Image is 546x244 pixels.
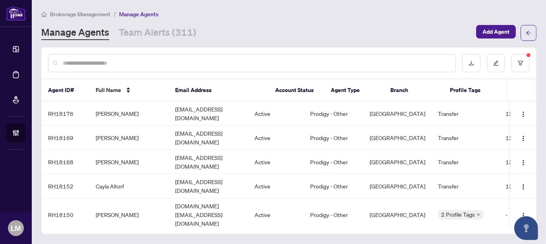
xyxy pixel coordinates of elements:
td: RH18176 [42,102,89,126]
img: Logo [520,111,527,117]
td: Active [248,102,304,126]
td: RH18152 [42,174,89,198]
td: [GEOGRAPHIC_DATA] [363,174,432,198]
button: Logo [517,131,530,144]
td: Transfer [432,102,499,126]
span: download [469,60,474,66]
td: [GEOGRAPHIC_DATA] [363,126,432,150]
button: Add Agent [476,25,516,38]
td: [GEOGRAPHIC_DATA] [363,102,432,126]
td: Active [248,150,304,174]
td: Active [248,126,304,150]
button: download [462,54,480,72]
button: Logo [517,107,530,120]
td: [PERSON_NAME] [89,150,169,174]
span: arrow-left [526,30,531,36]
td: Prodigy - Other [304,174,363,198]
td: [PERSON_NAME] [89,126,169,150]
button: Logo [517,180,530,192]
td: [EMAIL_ADDRESS][DOMAIN_NAME] [169,126,248,150]
span: LM [11,223,21,234]
span: Manage Agents [119,11,158,18]
td: Cayla Altorf [89,174,169,198]
td: Transfer [432,126,499,150]
td: [GEOGRAPHIC_DATA] [363,150,432,174]
th: Agent Type [324,79,384,102]
td: Prodigy - Other [304,126,363,150]
button: Open asap [514,216,538,240]
td: [EMAIL_ADDRESS][DOMAIN_NAME] [169,102,248,126]
img: Logo [520,212,527,219]
th: Branch [384,79,444,102]
td: [DOMAIN_NAME][EMAIL_ADDRESS][DOMAIN_NAME] [169,198,248,231]
th: Agent ID# [42,79,89,102]
span: edit [493,60,499,66]
span: down [477,213,480,217]
button: filter [511,54,530,72]
button: Logo [517,156,530,168]
td: RH18168 [42,150,89,174]
button: edit [487,54,505,72]
td: [EMAIL_ADDRESS][DOMAIN_NAME] [169,150,248,174]
img: Logo [520,184,527,190]
a: Manage Agents [41,26,109,40]
th: Full Name [89,79,169,102]
td: Prodigy - Other [304,198,363,231]
span: Brokerage Management [50,11,110,18]
li: / [114,10,116,19]
td: Active [248,198,304,231]
span: 2 Profile Tags [441,210,475,219]
img: Logo [520,159,527,166]
img: Logo [520,135,527,142]
th: Email Address [169,79,269,102]
td: Active [248,174,304,198]
td: Transfer [432,150,499,174]
td: [PERSON_NAME] [89,198,169,231]
td: [EMAIL_ADDRESS][DOMAIN_NAME] [169,174,248,198]
td: [PERSON_NAME] [89,102,169,126]
button: Logo [517,208,530,221]
span: Full Name [96,86,121,94]
td: RH18150 [42,198,89,231]
td: [GEOGRAPHIC_DATA] [363,198,432,231]
td: Prodigy - Other [304,150,363,174]
a: Team Alerts (311) [119,26,196,40]
img: logo [6,6,25,21]
td: RH18169 [42,126,89,150]
th: Account Status [269,79,324,102]
span: home [41,12,47,17]
span: filter [518,60,523,66]
td: Prodigy - Other [304,102,363,126]
span: Add Agent [482,25,509,38]
th: Profile Tags [444,79,511,102]
td: Transfer [432,174,499,198]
